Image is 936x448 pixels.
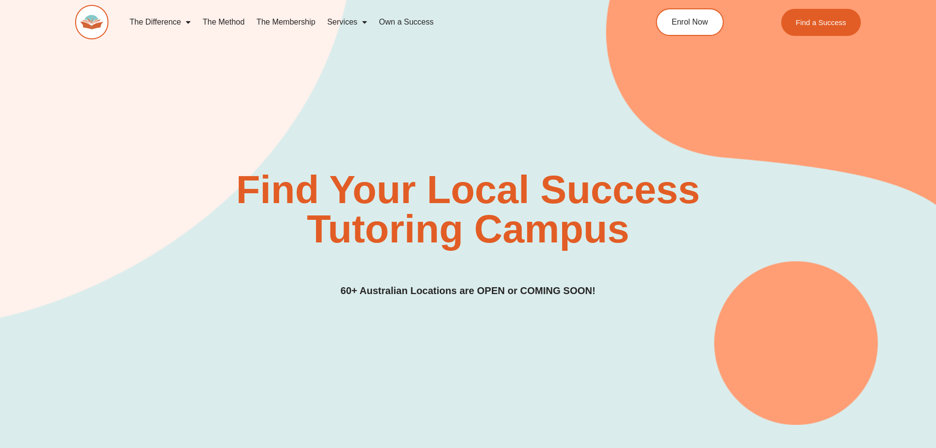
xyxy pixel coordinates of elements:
a: Enrol Now [656,8,724,36]
span: Enrol Now [672,18,708,26]
nav: Menu [124,11,611,33]
a: The Difference [124,11,197,33]
a: Own a Success [373,11,439,33]
span: Find a Success [796,19,847,26]
a: Find a Success [781,9,861,36]
a: The Method [197,11,250,33]
a: The Membership [251,11,321,33]
h3: 60+ Australian Locations are OPEN or COMING SOON! [340,283,596,299]
a: Services [321,11,373,33]
h2: Find Your Local Success Tutoring Campus [158,170,779,249]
